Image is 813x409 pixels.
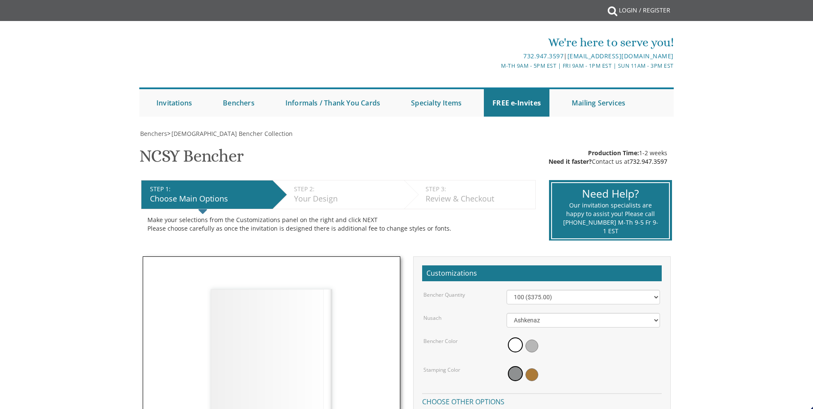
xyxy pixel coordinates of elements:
label: Bencher Color [423,337,458,345]
span: Production Time: [588,149,639,157]
div: We're here to serve you! [318,34,674,51]
a: Informals / Thank You Cards [277,89,389,117]
h4: Choose other options [422,393,662,408]
div: Choose Main Options [150,193,268,204]
a: Specialty Items [402,89,470,117]
div: Need Help? [563,186,658,201]
div: Our invitation specialists are happy to assist you! Please call [PHONE_NUMBER] M-Th 9-5 Fr 9-1 EST [563,201,658,235]
a: [EMAIL_ADDRESS][DOMAIN_NAME] [567,52,674,60]
a: Benchers [214,89,263,117]
div: STEP 2: [294,185,400,193]
div: | [318,51,674,61]
a: Invitations [148,89,201,117]
h1: NCSY Bencher [139,147,243,172]
a: 732.947.3597 [630,157,667,165]
div: Your Design [294,193,400,204]
a: Benchers [139,129,167,138]
a: [DEMOGRAPHIC_DATA] Bencher Collection [171,129,293,138]
div: Make your selections from the Customizations panel on the right and click NEXT Please choose care... [147,216,529,233]
label: Stamping Color [423,366,460,373]
a: Mailing Services [563,89,634,117]
div: Review & Checkout [426,193,531,204]
a: FREE e-Invites [484,89,549,117]
h2: Customizations [422,265,662,282]
a: 732.947.3597 [523,52,564,60]
span: > [167,129,293,138]
div: M-Th 9am - 5pm EST | Fri 9am - 1pm EST | Sun 11am - 3pm EST [318,61,674,70]
div: 1-2 weeks Contact us at [549,149,667,166]
label: Bencher Quantity [423,291,465,298]
span: Benchers [140,129,167,138]
span: Need it faster? [549,157,592,165]
div: STEP 1: [150,185,268,193]
label: Nusach [423,314,441,322]
div: STEP 3: [426,185,531,193]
